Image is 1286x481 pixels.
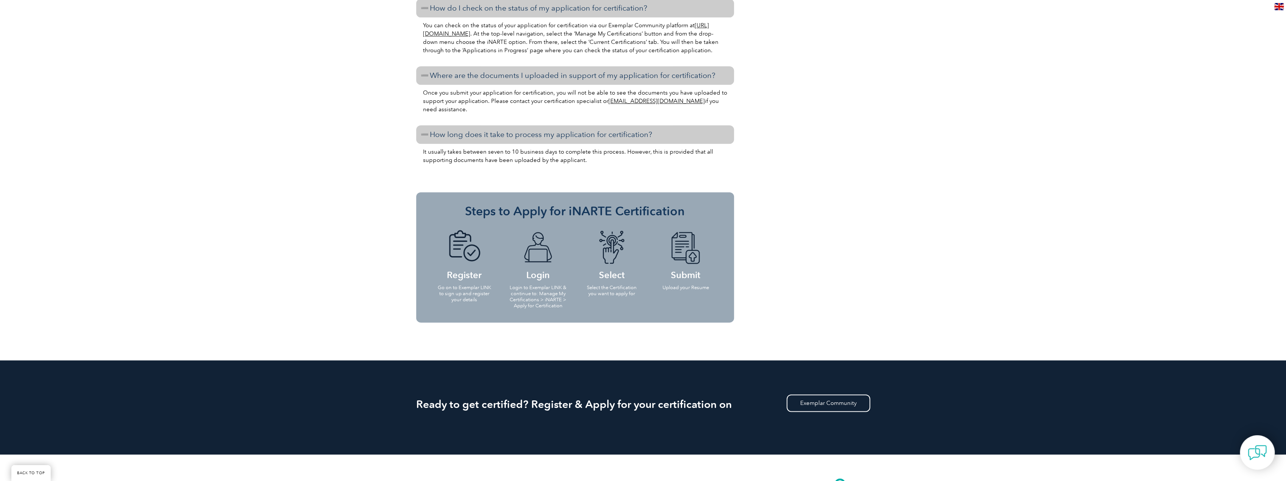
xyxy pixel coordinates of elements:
[656,230,715,279] h4: Submit
[591,230,633,265] img: icon-blue-finger-button.png
[423,21,727,54] p: You can check on the status of your application for certification via our Exemplar Community plat...
[608,98,705,104] a: [EMAIL_ADDRESS][DOMAIN_NAME]
[416,398,870,410] h2: Ready to get certified? Register & Apply for your certification on
[416,125,734,144] h3: How long does it take to process my application for certification?
[416,66,734,85] h3: Where are the documents I uploaded in support of my application for certification?
[665,230,706,265] img: icon-blue-doc-arrow.png
[435,230,494,279] h4: Register
[423,89,727,114] p: Once you submit your application for certification, you will not be able to see the documents you...
[423,148,727,164] p: It usually takes between seven to 10 business days to complete this process. However, this is pro...
[435,285,494,303] p: Go on to Exemplar LINK to sign up and register your details
[787,394,870,412] a: Exemplar Community
[428,204,723,219] h3: Steps to Apply for iNARTE Certification
[517,230,559,265] img: icon-blue-laptop-male.png
[583,230,641,279] h4: Select
[1274,3,1284,10] img: en
[11,465,51,481] a: BACK TO TOP
[583,285,641,297] p: Select the Certification you want to apply for
[509,285,568,309] p: Login to Exemplar LINK & continue to: Manage My Certifications > iNARTE > Apply for Certification
[509,230,568,279] h4: Login
[1248,443,1267,462] img: contact-chat.png
[656,285,715,291] p: Upload your Resume
[443,230,485,265] img: icon-blue-doc-tick.png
